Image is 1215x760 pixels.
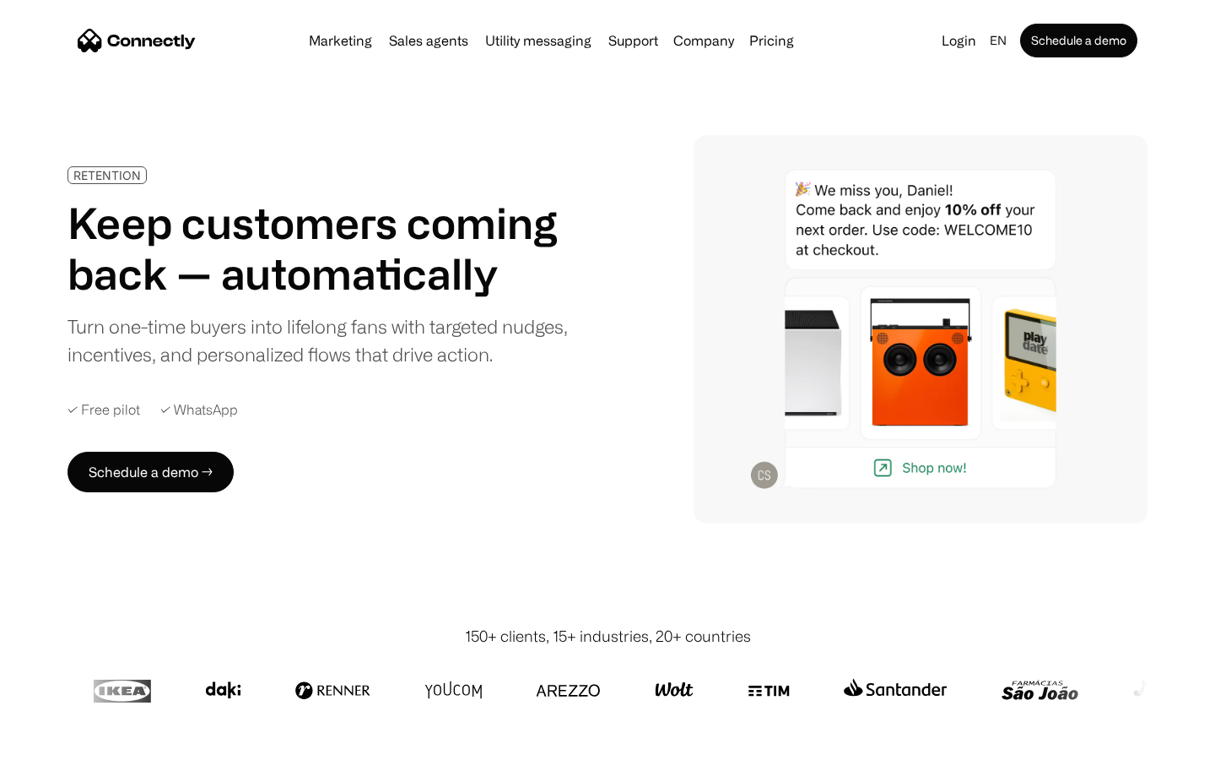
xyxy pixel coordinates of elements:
[160,402,238,418] div: ✓ WhatsApp
[382,34,475,47] a: Sales agents
[34,730,101,754] ul: Language list
[990,29,1007,52] div: en
[17,729,101,754] aside: Language selected: English
[983,29,1017,52] div: en
[742,34,801,47] a: Pricing
[67,452,234,492] a: Schedule a demo →
[673,29,734,52] div: Company
[602,34,665,47] a: Support
[73,169,141,182] div: RETENTION
[67,312,580,368] div: Turn one-time buyers into lifelong fans with targeted nudges, incentives, and personalized flows ...
[935,29,983,52] a: Login
[478,34,598,47] a: Utility messaging
[668,29,739,52] div: Company
[1020,24,1137,57] a: Schedule a demo
[67,198,580,299] h1: Keep customers coming back — automatically
[465,625,751,648] div: 150+ clients, 15+ industries, 20+ countries
[78,28,196,53] a: home
[302,34,379,47] a: Marketing
[67,402,140,418] div: ✓ Free pilot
